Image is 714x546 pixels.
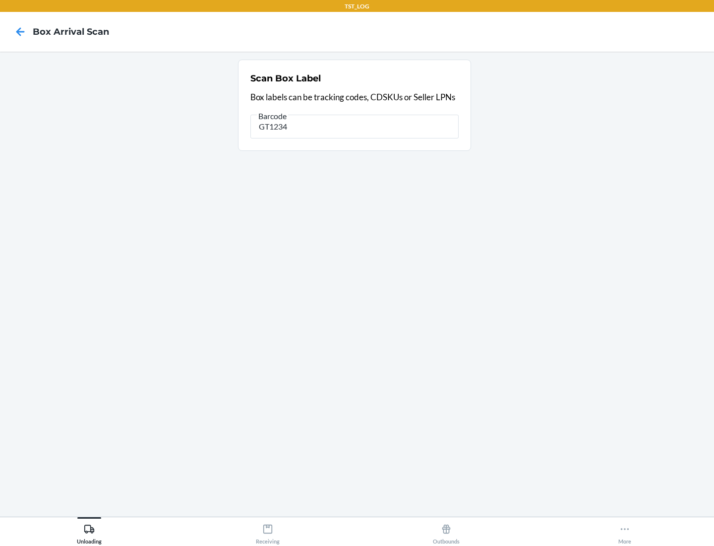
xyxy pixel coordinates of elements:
[345,2,369,11] p: TST_LOG
[535,517,714,545] button: More
[433,520,460,545] div: Outbounds
[250,91,459,104] p: Box labels can be tracking codes, CDSKUs or Seller LPNs
[357,517,535,545] button: Outbounds
[77,520,102,545] div: Unloading
[618,520,631,545] div: More
[250,115,459,138] input: Barcode
[250,72,321,85] h2: Scan Box Label
[178,517,357,545] button: Receiving
[256,520,280,545] div: Receiving
[33,25,109,38] h4: Box Arrival Scan
[257,111,288,121] span: Barcode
